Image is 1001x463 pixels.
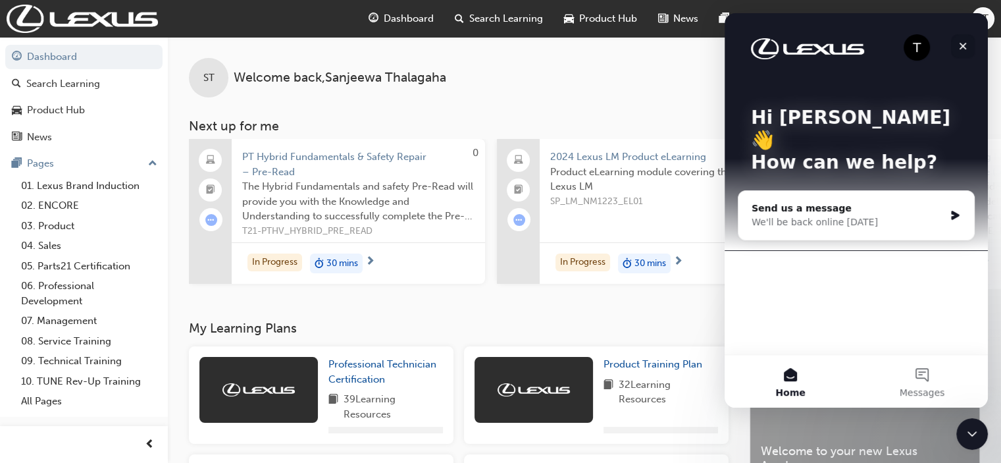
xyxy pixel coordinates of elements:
[16,371,163,392] a: 10. TUNE Rev-Up Training
[550,150,783,165] span: 2024 Lexus LM Product eLearning
[16,236,163,256] a: 04. Sales
[328,392,338,422] span: book-icon
[725,13,988,408] iframe: Intercom live chat
[977,11,988,26] span: ST
[5,151,163,176] button: Pages
[16,216,163,236] a: 03. Product
[365,256,375,268] span: next-icon
[242,179,475,224] span: The Hybrid Fundamentals and safety Pre-Read will provide you with the Knowledge and Understanding...
[555,254,610,271] div: In Progress
[5,125,163,150] a: News
[719,11,729,27] span: pages-icon
[579,11,637,26] span: Product Hub
[12,158,22,170] span: pages-icon
[168,119,1001,134] h3: Next up for me
[12,105,22,117] span: car-icon
[16,331,163,352] a: 08. Service Training
[148,155,157,173] span: up-icon
[658,11,668,27] span: news-icon
[234,70,446,86] span: Welcome back , Sanjeewa Thalagaha
[222,383,295,396] img: Trak
[514,152,523,169] span: laptop-icon
[550,194,783,209] span: SP_LM_NM1223_EL01
[648,5,709,32] a: news-iconNews
[673,256,683,268] span: next-icon
[16,176,163,196] a: 01. Lexus Brand Induction
[328,358,436,385] span: Professional Technician Certification
[5,98,163,123] a: Product Hub
[27,156,54,171] div: Pages
[16,256,163,277] a: 05. Parts21 Certification
[603,358,702,370] span: Product Training Plan
[315,255,324,272] span: duration-icon
[344,392,443,422] span: 39 Learning Resources
[205,214,217,226] span: learningRecordVerb_ATTEMPT-icon
[12,51,22,63] span: guage-icon
[27,103,85,118] div: Product Hub
[564,11,574,27] span: car-icon
[455,11,464,27] span: search-icon
[189,139,485,284] a: 0PT Hybrid Fundamentals & Safety Repair – Pre-ReadThe Hybrid Fundamentals and safety Pre-Read wil...
[12,78,21,90] span: search-icon
[514,182,523,199] span: booktick-icon
[27,130,52,145] div: News
[16,391,163,412] a: All Pages
[623,255,632,272] span: duration-icon
[513,214,525,226] span: learningRecordVerb_ATTEMPT-icon
[473,147,478,159] span: 0
[956,418,988,450] iframe: Intercom live chat
[5,72,163,96] a: Search Learning
[469,11,543,26] span: Search Learning
[16,276,163,311] a: 06. Professional Development
[247,254,302,271] div: In Progress
[444,5,553,32] a: search-iconSearch Learning
[12,132,22,144] span: news-icon
[145,437,155,453] span: prev-icon
[7,5,158,33] img: Trak
[619,377,718,407] span: 32 Learning Resources
[734,11,761,26] span: Pages
[634,256,666,271] span: 30 mins
[206,152,215,169] span: laptop-icon
[497,139,793,284] a: 2024 Lexus LM Product eLearningProduct eLearning module covering the 2024 Lexus LMSP_LM_NM1223_EL...
[384,11,434,26] span: Dashboard
[553,5,648,32] a: car-iconProduct Hub
[189,321,729,336] h3: My Learning Plans
[603,377,613,407] span: book-icon
[328,357,443,387] a: Professional Technician Certification
[709,5,772,32] a: pages-iconPages
[16,311,163,331] a: 07. Management
[242,224,475,239] span: T21-PTHV_HYBRID_PRE_READ
[358,5,444,32] a: guage-iconDashboard
[673,11,698,26] span: News
[16,196,163,216] a: 02. ENCORE
[206,182,215,199] span: booktick-icon
[369,11,378,27] span: guage-icon
[603,357,707,372] a: Product Training Plan
[498,383,570,396] img: Trak
[5,45,163,69] a: Dashboard
[550,165,783,194] span: Product eLearning module covering the 2024 Lexus LM
[242,150,475,179] span: PT Hybrid Fundamentals & Safety Repair – Pre-Read
[26,76,100,92] div: Search Learning
[203,70,215,86] span: ST
[5,42,163,151] button: DashboardSearch LearningProduct HubNews
[971,7,994,30] button: ST
[16,351,163,371] a: 09. Technical Training
[326,256,358,271] span: 30 mins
